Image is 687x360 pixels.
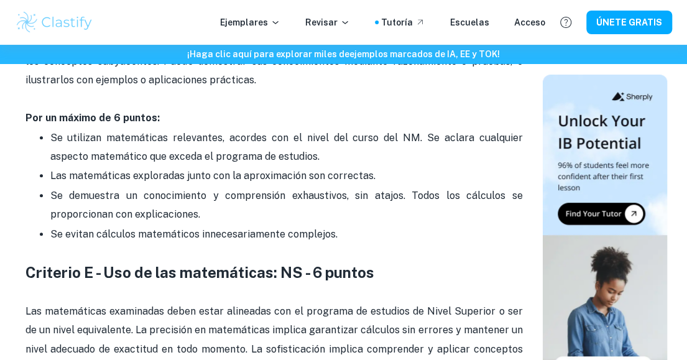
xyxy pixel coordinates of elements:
[220,17,268,27] font: Ejemplares
[50,132,525,162] font: Se utilizan matemáticas relevantes, acordes con el nivel del curso del NM. Se aclara cualquier as...
[15,10,94,35] img: Logotipo de Clastify
[50,228,338,240] font: Se evitan cálculos matemáticos innecesariamente complejos.
[25,264,374,281] font: Criterio E - Uso de las matemáticas: NS - 6 puntos
[381,16,425,29] a: Tutoría
[381,17,413,27] font: Tutoría
[596,18,662,28] font: ÚNETE GRATIS
[514,16,545,29] a: Acceso
[586,11,672,34] button: ÚNETE GRATIS
[187,49,349,59] font: ¡Haga clic aquí para explorar miles de
[555,12,576,33] button: Ayuda y comentarios
[514,17,545,27] font: Acceso
[50,190,525,220] font: Se demuestra un conocimiento y comprensión exhaustivos, sin atajos. Todos los cálculos se proporc...
[450,16,489,29] a: Escuelas
[349,49,497,59] font: ejemplos marcados de IA, EE y TOK
[497,49,500,59] font: !
[50,170,376,182] font: Las matemáticas exploradas junto con la aproximación son correctas.
[305,17,338,27] font: Revisar
[450,17,489,27] font: Escuelas
[25,112,160,124] font: Por un máximo de 6 puntos:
